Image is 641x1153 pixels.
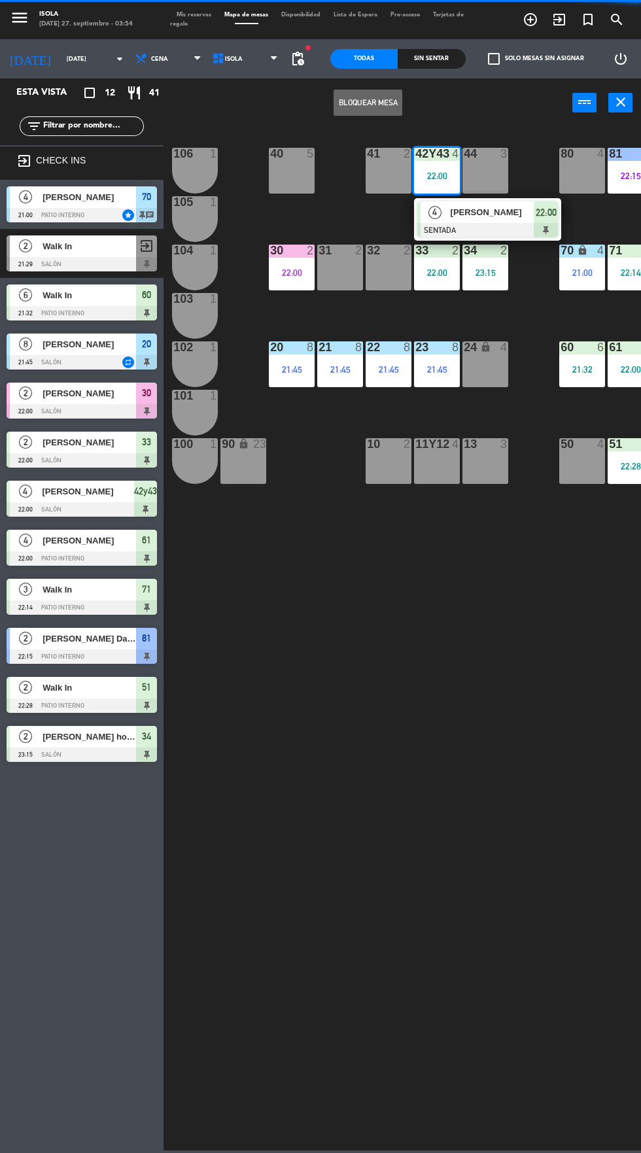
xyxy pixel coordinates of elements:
[414,171,460,181] div: 22:00
[173,148,174,160] div: 106
[210,245,218,256] div: 1
[366,365,411,374] div: 21:45
[270,245,271,256] div: 30
[452,341,460,353] div: 8
[597,341,605,353] div: 6
[142,532,151,548] span: 61
[19,288,32,301] span: 6
[238,438,249,449] i: lock
[275,12,327,18] span: Disponibilidad
[7,85,94,101] div: Esta vista
[608,93,632,112] button: close
[16,153,32,169] i: exit_to_app
[367,341,368,353] div: 22
[452,245,460,256] div: 2
[414,365,460,374] div: 21:45
[536,205,557,220] span: 22:00
[225,56,243,63] span: Isola
[210,293,218,305] div: 1
[452,438,460,450] div: 4
[269,268,315,277] div: 22:00
[19,337,32,351] span: 8
[19,632,32,645] span: 2
[355,245,363,256] div: 2
[43,387,136,400] span: [PERSON_NAME]
[415,245,416,256] div: 33
[43,583,136,596] span: Walk In
[367,438,368,450] div: 10
[36,155,86,165] label: CHECK INS
[269,365,315,374] div: 21:45
[334,90,402,116] button: Bloquear Mesa
[500,341,508,353] div: 4
[19,583,32,596] span: 3
[327,12,384,18] span: Lista de Espera
[82,85,97,101] i: crop_square
[210,196,218,208] div: 1
[384,12,426,18] span: Pre-acceso
[142,729,151,744] span: 34
[561,148,561,160] div: 80
[404,245,411,256] div: 2
[142,336,151,352] span: 20
[19,190,32,203] span: 4
[398,49,465,69] div: Sin sentar
[415,148,416,160] div: 42y43
[43,681,136,695] span: Walk In
[19,387,32,400] span: 2
[319,245,319,256] div: 31
[452,148,460,160] div: 4
[39,20,133,29] div: [DATE] 27. septiembre - 03:54
[451,205,534,219] span: [PERSON_NAME]
[134,483,157,499] span: 42y43
[10,8,29,31] button: menu
[43,436,136,449] span: [PERSON_NAME]
[142,680,151,695] span: 51
[488,53,584,65] label: Solo mesas sin asignar
[613,51,629,67] i: power_settings_new
[19,485,32,498] span: 4
[142,630,151,646] span: 81
[319,341,319,353] div: 21
[173,438,174,450] div: 100
[613,94,629,110] i: close
[609,12,625,27] i: search
[43,288,136,302] span: Walk In
[173,245,174,256] div: 104
[415,341,416,353] div: 23
[561,438,561,450] div: 50
[488,53,500,65] span: check_box_outline_blank
[551,12,567,27] i: exit_to_app
[170,12,218,18] span: Mis reservas
[367,245,368,256] div: 32
[142,434,151,450] span: 33
[210,341,218,353] div: 1
[43,337,136,351] span: [PERSON_NAME]
[597,438,605,450] div: 4
[307,148,315,160] div: 5
[404,341,411,353] div: 8
[173,390,174,402] div: 101
[43,485,135,498] span: [PERSON_NAME]
[19,681,32,694] span: 2
[210,148,218,160] div: 1
[561,245,561,256] div: 70
[173,196,174,208] div: 105
[404,438,411,450] div: 2
[105,86,115,101] span: 12
[355,341,363,353] div: 8
[142,385,151,401] span: 30
[210,438,218,450] div: 1
[270,148,271,160] div: 40
[597,245,605,256] div: 4
[270,341,271,353] div: 20
[43,190,136,204] span: [PERSON_NAME]
[112,51,128,67] i: arrow_drop_down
